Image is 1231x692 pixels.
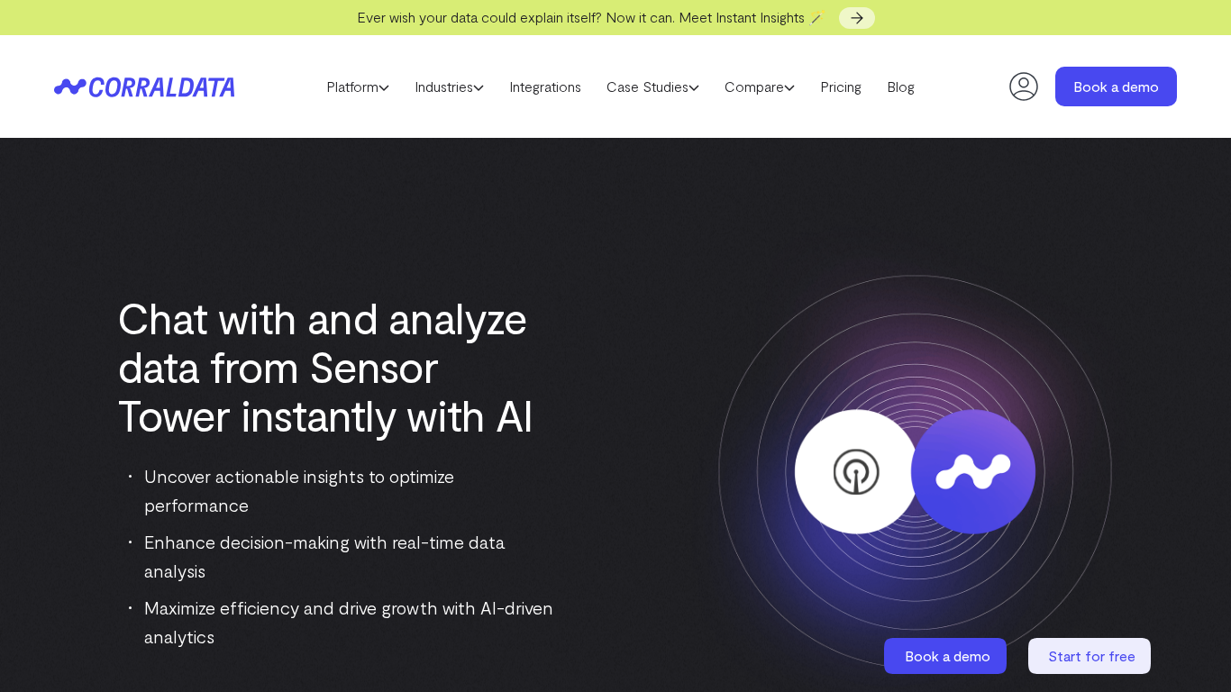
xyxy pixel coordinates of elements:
a: Start for free [1028,638,1154,674]
a: Blog [874,73,927,100]
span: Start for free [1048,647,1135,664]
span: Book a demo [905,647,990,664]
a: Platform [314,73,402,100]
span: Ever wish your data could explain itself? Now it can. Meet Instant Insights 🪄 [357,8,826,25]
h1: Chat with and analyze data from Sensor Tower instantly with AI [117,293,554,439]
a: Book a demo [1055,67,1177,106]
a: Case Studies [594,73,712,100]
a: Book a demo [884,638,1010,674]
a: Pricing [807,73,874,100]
li: Maximize efficiency and drive growth with AI-driven analytics [129,593,554,651]
li: Uncover actionable insights to optimize performance [129,461,554,519]
a: Compare [712,73,807,100]
a: Industries [402,73,497,100]
li: Enhance decision-making with real-time data analysis [129,527,554,585]
a: Integrations [497,73,594,100]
